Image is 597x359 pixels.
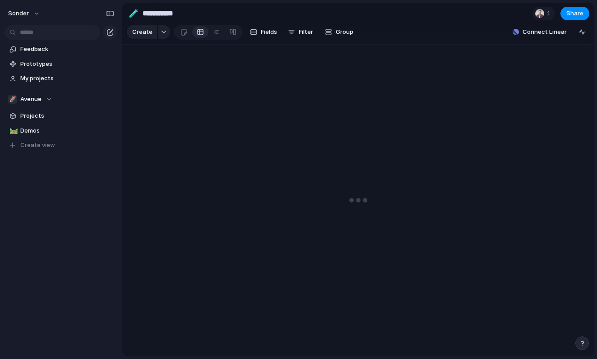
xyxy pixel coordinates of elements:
button: sonder [4,6,45,21]
a: Prototypes [5,57,117,71]
button: Connect Linear [509,25,570,39]
button: Group [320,25,358,39]
div: 🛤️ [9,125,16,136]
button: 🛤️ [8,126,17,135]
span: Demos [20,126,114,135]
span: sonder [8,9,29,18]
span: Filter [299,28,313,37]
span: Projects [20,111,114,120]
a: 🛤️Demos [5,124,117,138]
span: Share [566,9,583,18]
a: My projects [5,72,117,85]
span: Create view [20,141,55,150]
div: 🧪 [129,7,139,19]
button: Create view [5,138,117,152]
a: Projects [5,109,117,123]
span: Group [336,28,353,37]
button: Filter [284,25,317,39]
span: Create [132,28,153,37]
button: Fields [246,25,281,39]
span: My projects [20,74,114,83]
button: 🧪 [126,6,141,21]
span: Fields [261,28,277,37]
span: Prototypes [20,60,114,69]
div: 🚀 [8,95,17,104]
button: Create [127,25,157,39]
button: Share [560,7,589,20]
span: Connect Linear [523,28,567,37]
span: Feedback [20,45,114,54]
span: 1 [547,9,553,18]
a: Feedback [5,42,117,56]
span: Avenue [20,95,42,104]
button: 🚀Avenue [5,92,117,106]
